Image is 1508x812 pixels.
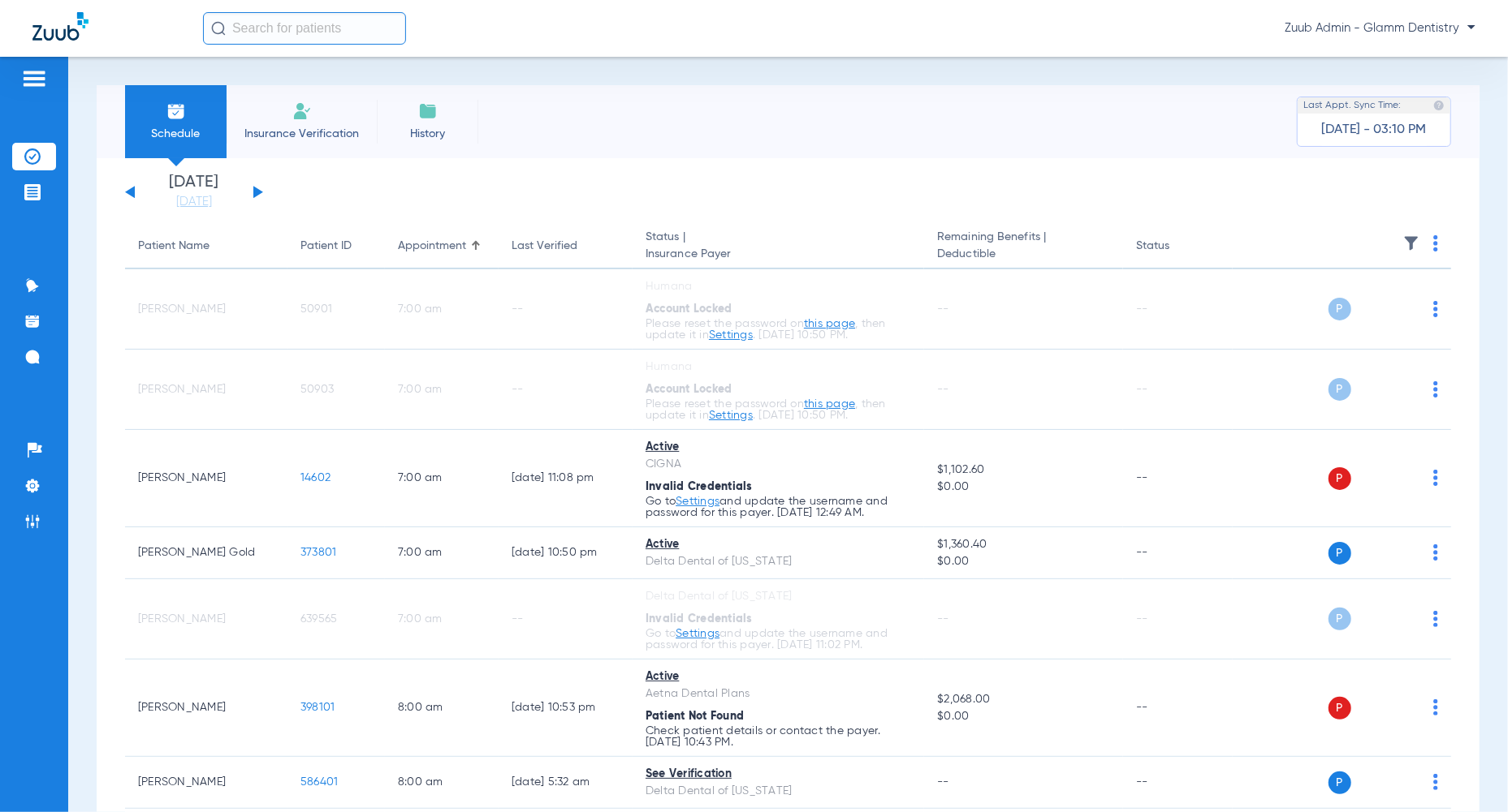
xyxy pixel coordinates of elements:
span: -- [937,384,949,395]
input: Search for patients [203,12,406,45]
div: Delta Dental of [US_STATE] [646,553,911,570]
div: Last Verified [512,238,620,255]
td: 7:00 AM [385,269,499,350]
img: Zuub Logo [32,12,89,41]
div: See Verification [646,766,911,783]
td: 7:00 AM [385,579,499,659]
td: [PERSON_NAME] Gold [125,527,287,579]
td: -- [1123,659,1233,757]
span: 373801 [300,547,337,558]
span: 50903 [300,384,334,395]
span: $0.00 [937,553,1110,570]
div: Aetna Dental Plans [646,685,911,702]
img: History [418,101,438,121]
span: Last Appt. Sync Time: [1303,97,1401,114]
img: group-dot-blue.svg [1433,301,1438,317]
span: Invalid Credentials [646,481,753,492]
div: Last Verified [512,238,577,255]
span: $1,102.60 [937,462,1110,479]
td: [DATE] 10:53 PM [499,659,633,757]
span: Insurance Verification [239,126,365,142]
span: P [1329,697,1351,720]
a: this page [804,398,855,410]
div: Active [646,668,911,685]
td: [PERSON_NAME] [125,269,287,350]
img: Search Icon [211,21,226,36]
span: -- [937,613,949,625]
span: $0.00 [937,479,1110,496]
img: group-dot-blue.svg [1433,699,1438,715]
span: 14602 [300,472,331,483]
span: 50901 [300,303,332,315]
span: P [1329,608,1351,630]
a: this page [804,318,855,329]
div: Patient Name [138,238,210,255]
iframe: Chat Widget [1427,734,1508,812]
img: group-dot-blue.svg [1433,611,1438,627]
td: [DATE] 5:32 AM [499,757,633,809]
img: hamburger-icon [21,69,47,88]
p: Please reset the password on , then update it in . [DATE] 10:50 PM. [646,318,911,341]
span: -- [937,776,949,788]
td: 8:00 AM [385,659,499,757]
span: Deductible [937,246,1110,263]
span: -- [937,303,949,315]
a: Settings [676,496,719,507]
span: P [1329,467,1351,490]
td: -- [1123,430,1233,527]
td: [PERSON_NAME] [125,579,287,659]
a: Settings [709,410,753,421]
img: group-dot-blue.svg [1433,470,1438,486]
div: Patient Name [138,238,274,255]
a: Settings [709,329,753,341]
td: 7:00 AM [385,430,499,527]
td: -- [1123,350,1233,430]
span: P [1329,378,1351,401]
td: 7:00 AM [385,350,499,430]
td: -- [1123,527,1233,579]
td: -- [499,579,633,659]
img: Schedule [166,101,186,121]
div: Patient ID [300,238,372,255]
td: -- [1123,269,1233,350]
div: Delta Dental of [US_STATE] [646,588,911,605]
a: Settings [676,628,719,639]
span: Patient Not Found [646,711,744,722]
td: -- [1123,579,1233,659]
td: [PERSON_NAME] [125,350,287,430]
th: Status [1123,224,1233,269]
span: 398101 [300,702,335,713]
td: 8:00 AM [385,757,499,809]
div: Active [646,536,911,553]
td: -- [499,269,633,350]
span: Insurance Payer [646,246,911,263]
td: [PERSON_NAME] [125,659,287,757]
span: [DATE] - 03:10 PM [1322,122,1427,138]
span: P [1329,771,1351,794]
td: [PERSON_NAME] [125,430,287,527]
span: Zuub Admin - Glamm Dentistry [1285,20,1476,37]
p: Please reset the password on , then update it in . [DATE] 10:50 PM. [646,398,911,421]
span: $1,360.40 [937,536,1110,553]
a: [DATE] [145,194,243,210]
p: Go to and update the username and password for this payer. [DATE] 11:02 PM. [646,628,911,651]
th: Remaining Benefits | [924,224,1123,269]
li: [DATE] [145,174,243,210]
td: -- [499,350,633,430]
span: Account Locked [646,384,732,395]
span: P [1329,542,1351,565]
img: group-dot-blue.svg [1433,544,1438,561]
div: Delta Dental of [US_STATE] [646,783,911,800]
p: Go to and update the username and password for this payer. [DATE] 12:49 AM. [646,496,911,518]
span: History [389,126,466,142]
span: Invalid Credentials [646,613,753,625]
img: Manual Insurance Verification [292,101,312,121]
td: 7:00 AM [385,527,499,579]
td: [DATE] 10:50 PM [499,527,633,579]
th: Status | [633,224,924,269]
span: 639565 [300,613,338,625]
span: Schedule [137,126,214,142]
img: group-dot-blue.svg [1433,235,1438,251]
span: P [1329,298,1351,320]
